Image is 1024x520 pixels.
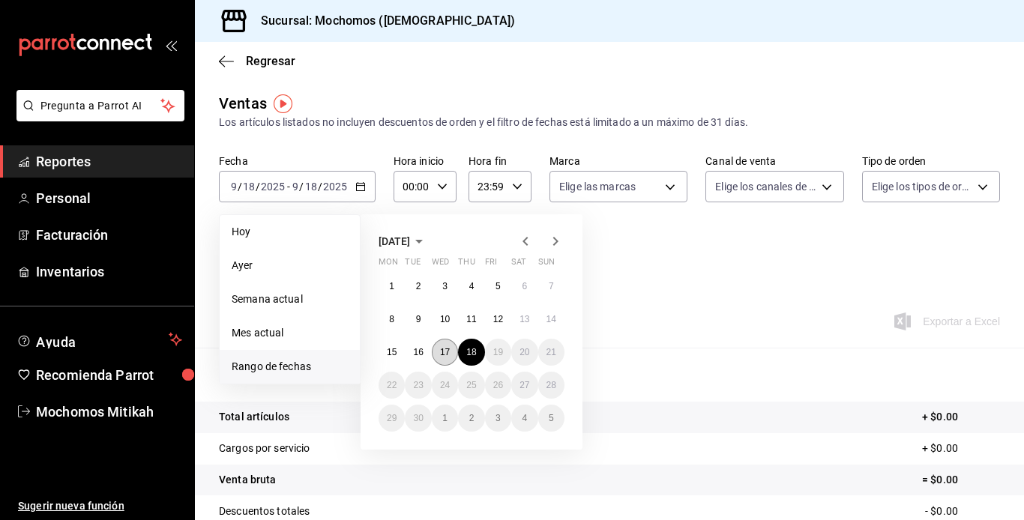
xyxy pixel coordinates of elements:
[379,257,398,273] abbr: Monday
[922,441,1000,456] p: + $0.00
[922,472,1000,488] p: = $0.00
[413,413,423,423] abbr: September 30, 2025
[405,257,420,273] abbr: Tuesday
[10,109,184,124] a: Pregunta a Parrot AI
[36,402,182,422] span: Mochomos Mitikah
[519,347,529,357] abbr: September 20, 2025
[458,339,484,366] button: September 18, 2025
[511,257,526,273] abbr: Saturday
[405,405,431,432] button: September 30, 2025
[538,372,564,399] button: September 28, 2025
[219,409,289,425] p: Total artículos
[705,156,843,166] label: Canal de venta
[405,339,431,366] button: September 16, 2025
[485,372,511,399] button: September 26, 2025
[485,273,511,300] button: September 5, 2025
[416,281,421,291] abbr: September 2, 2025
[304,181,318,193] input: --
[458,257,475,273] abbr: Thursday
[16,90,184,121] button: Pregunta a Parrot AI
[379,405,405,432] button: September 29, 2025
[165,39,177,51] button: open_drawer_menu
[496,281,501,291] abbr: September 5, 2025
[469,156,531,166] label: Hora fin
[379,232,428,250] button: [DATE]
[493,380,503,390] abbr: September 26, 2025
[322,181,348,193] input: ----
[219,156,376,166] label: Fecha
[432,339,458,366] button: September 17, 2025
[485,257,497,273] abbr: Friday
[230,181,238,193] input: --
[546,347,556,357] abbr: September 21, 2025
[440,347,450,357] abbr: September 17, 2025
[485,339,511,366] button: September 19, 2025
[299,181,304,193] span: /
[496,413,501,423] abbr: October 3, 2025
[246,54,295,68] span: Regresar
[538,306,564,333] button: September 14, 2025
[511,339,537,366] button: September 20, 2025
[219,54,295,68] button: Regresar
[485,306,511,333] button: September 12, 2025
[379,339,405,366] button: September 15, 2025
[440,314,450,324] abbr: September 10, 2025
[232,291,348,307] span: Semana actual
[546,314,556,324] abbr: September 14, 2025
[242,181,256,193] input: --
[511,405,537,432] button: October 4, 2025
[493,347,503,357] abbr: September 19, 2025
[522,281,527,291] abbr: September 6, 2025
[432,273,458,300] button: September 3, 2025
[538,273,564,300] button: September 7, 2025
[715,179,816,194] span: Elige los canales de venta
[432,405,458,432] button: October 1, 2025
[466,347,476,357] abbr: September 18, 2025
[458,306,484,333] button: September 11, 2025
[432,257,449,273] abbr: Wednesday
[379,273,405,300] button: September 1, 2025
[519,314,529,324] abbr: September 13, 2025
[405,273,431,300] button: September 2, 2025
[538,257,555,273] abbr: Sunday
[36,330,163,348] span: Ayuda
[862,156,1000,166] label: Tipo de orden
[219,472,276,488] p: Venta bruta
[458,273,484,300] button: September 4, 2025
[538,405,564,432] button: October 5, 2025
[559,179,636,194] span: Elige las marcas
[219,504,310,519] p: Descuentos totales
[469,281,475,291] abbr: September 4, 2025
[405,372,431,399] button: September 23, 2025
[394,156,457,166] label: Hora inicio
[292,181,299,193] input: --
[466,380,476,390] abbr: September 25, 2025
[549,281,554,291] abbr: September 7, 2025
[458,405,484,432] button: October 2, 2025
[519,380,529,390] abbr: September 27, 2025
[413,347,423,357] abbr: September 16, 2025
[432,372,458,399] button: September 24, 2025
[274,94,292,113] button: Tooltip marker
[387,413,397,423] abbr: September 29, 2025
[413,380,423,390] abbr: September 23, 2025
[432,306,458,333] button: September 10, 2025
[511,273,537,300] button: September 6, 2025
[318,181,322,193] span: /
[36,225,182,245] span: Facturación
[442,281,448,291] abbr: September 3, 2025
[18,498,182,514] span: Sugerir nueva función
[379,306,405,333] button: September 8, 2025
[549,156,687,166] label: Marca
[40,98,161,114] span: Pregunta a Parrot AI
[387,380,397,390] abbr: September 22, 2025
[260,181,286,193] input: ----
[522,413,527,423] abbr: October 4, 2025
[511,372,537,399] button: September 27, 2025
[458,372,484,399] button: September 25, 2025
[232,359,348,375] span: Rango de fechas
[872,179,972,194] span: Elige los tipos de orden
[511,306,537,333] button: September 13, 2025
[405,306,431,333] button: September 9, 2025
[389,281,394,291] abbr: September 1, 2025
